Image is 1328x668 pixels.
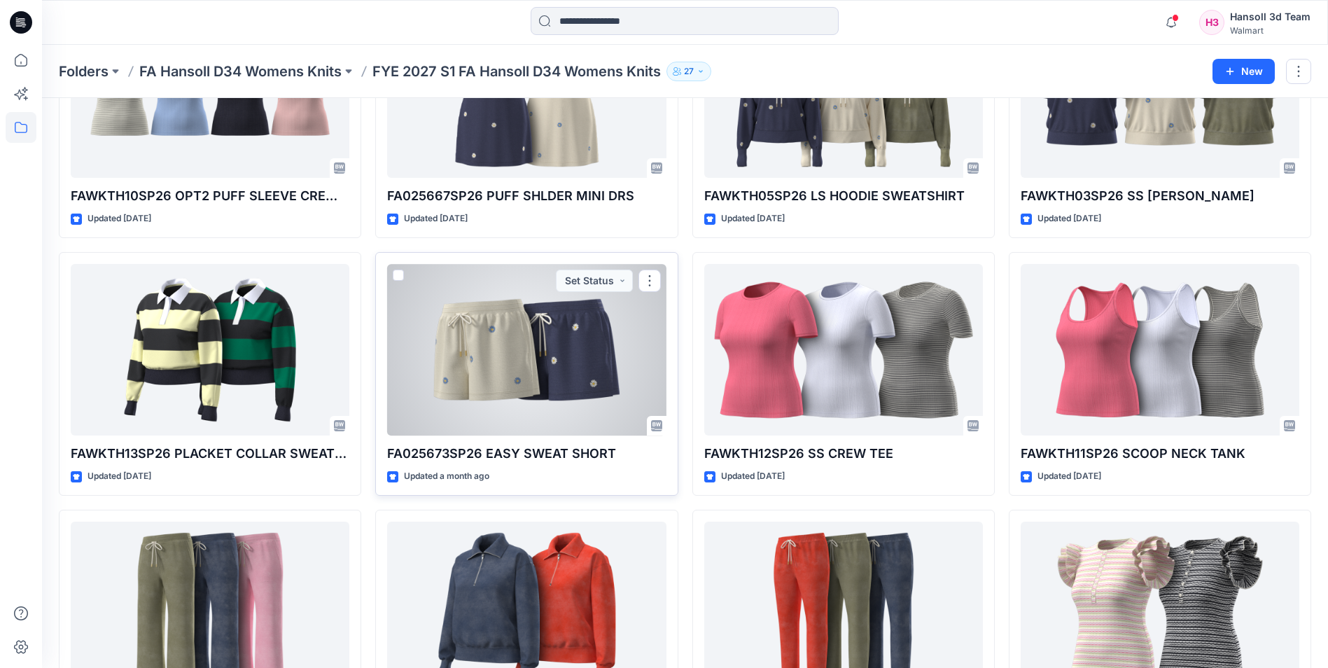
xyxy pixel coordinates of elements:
[684,64,694,79] p: 27
[1037,211,1101,226] p: Updated [DATE]
[404,469,489,484] p: Updated a month ago
[88,469,151,484] p: Updated [DATE]
[387,444,666,464] p: FA025673SP26 EASY SWEAT SHORT
[71,264,349,436] a: FAWKTH13SP26 PLACKET COLLAR SWEATSHIRT
[88,211,151,226] p: Updated [DATE]
[721,211,785,226] p: Updated [DATE]
[1230,8,1310,25] div: Hansoll 3d Team
[1021,444,1299,464] p: FAWKTH11SP26 SCOOP NECK TANK
[704,186,983,206] p: FAWKTH05SP26 LS HOODIE SWEATSHIRT
[721,469,785,484] p: Updated [DATE]
[387,264,666,436] a: FA025673SP26 EASY SWEAT SHORT
[372,62,661,81] p: FYE 2027 S1 FA Hansoll D34 Womens Knits
[404,211,468,226] p: Updated [DATE]
[387,186,666,206] p: FA025667SP26 PUFF SHLDER MINI DRS
[1199,10,1224,35] div: H3
[71,186,349,206] p: FAWKTH10SP26 OPT2 PUFF SLEEVE CREW TOP
[1212,59,1275,84] button: New
[139,62,342,81] a: FA Hansoll D34 Womens Knits
[1230,25,1310,36] div: Walmart
[704,444,983,464] p: FAWKTH12SP26 SS CREW TEE
[1021,186,1299,206] p: FAWKTH03SP26 SS [PERSON_NAME]
[59,62,109,81] a: Folders
[704,264,983,436] a: FAWKTH12SP26 SS CREW TEE
[666,62,711,81] button: 27
[71,444,349,464] p: FAWKTH13SP26 PLACKET COLLAR SWEATSHIRT
[1021,264,1299,436] a: FAWKTH11SP26 SCOOP NECK TANK
[1037,469,1101,484] p: Updated [DATE]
